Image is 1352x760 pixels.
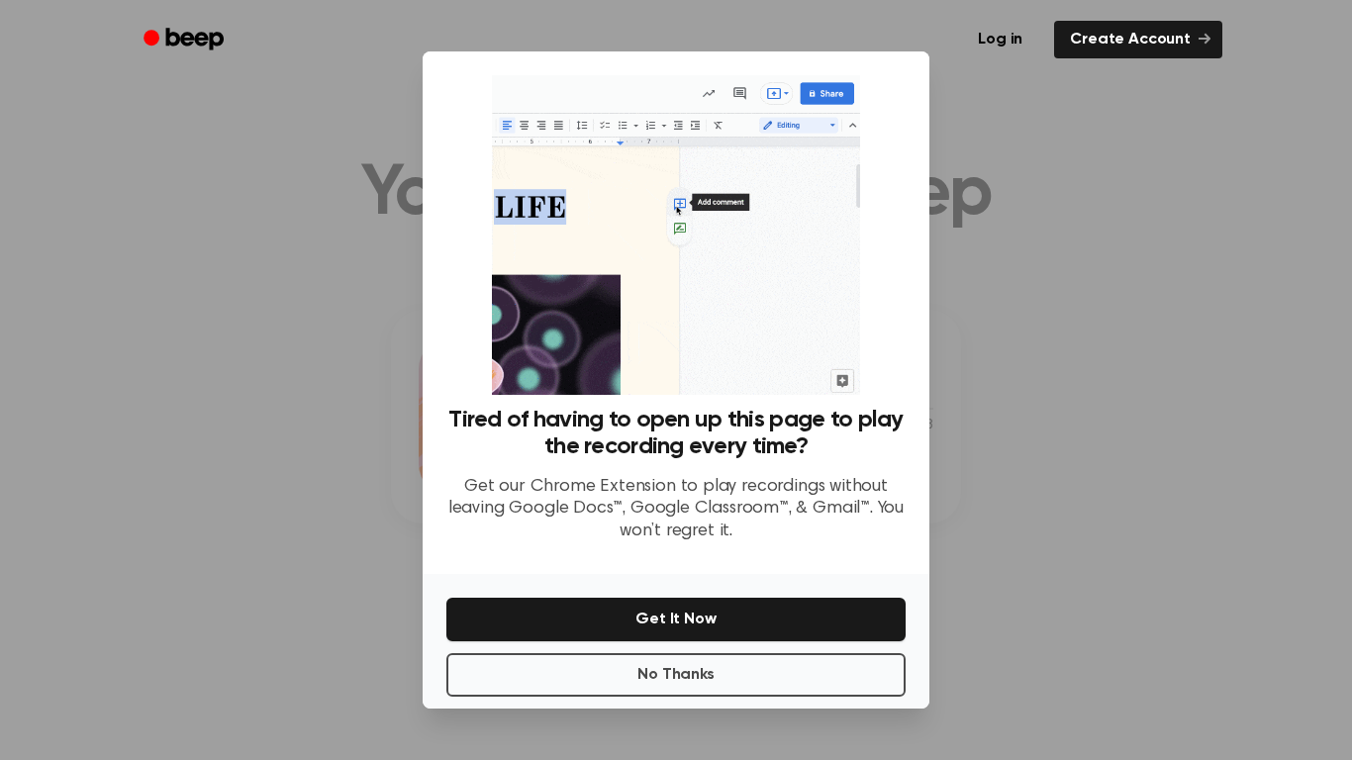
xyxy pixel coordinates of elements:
img: Beep extension in action [492,75,859,395]
h3: Tired of having to open up this page to play the recording every time? [446,407,906,460]
button: No Thanks [446,653,906,697]
button: Get It Now [446,598,906,641]
a: Log in [958,17,1042,62]
p: Get our Chrome Extension to play recordings without leaving Google Docs™, Google Classroom™, & Gm... [446,476,906,543]
a: Create Account [1054,21,1222,58]
a: Beep [130,21,241,59]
